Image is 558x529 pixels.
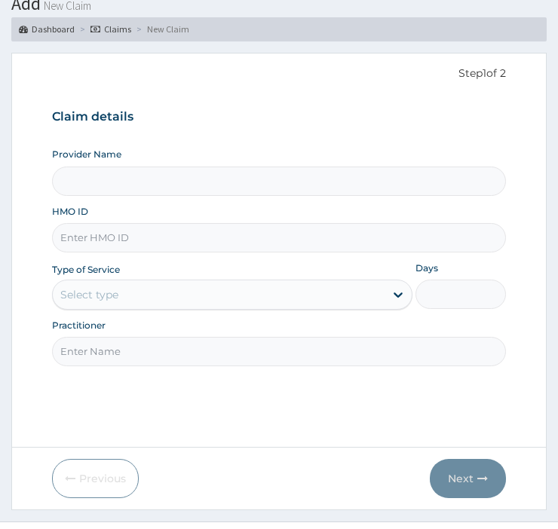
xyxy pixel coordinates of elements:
[90,23,131,35] a: Claims
[430,459,506,498] button: Next
[52,337,506,366] input: Enter Name
[52,109,506,125] h3: Claim details
[19,23,75,35] a: Dashboard
[52,66,506,82] p: Step 1 of 2
[52,459,139,498] button: Previous
[52,148,121,161] label: Provider Name
[415,261,438,274] label: Days
[133,23,189,35] li: New Claim
[60,287,118,302] div: Select type
[52,205,88,218] label: HMO ID
[52,319,106,332] label: Practitioner
[52,263,120,276] label: Type of Service
[52,223,506,252] input: Enter HMO ID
